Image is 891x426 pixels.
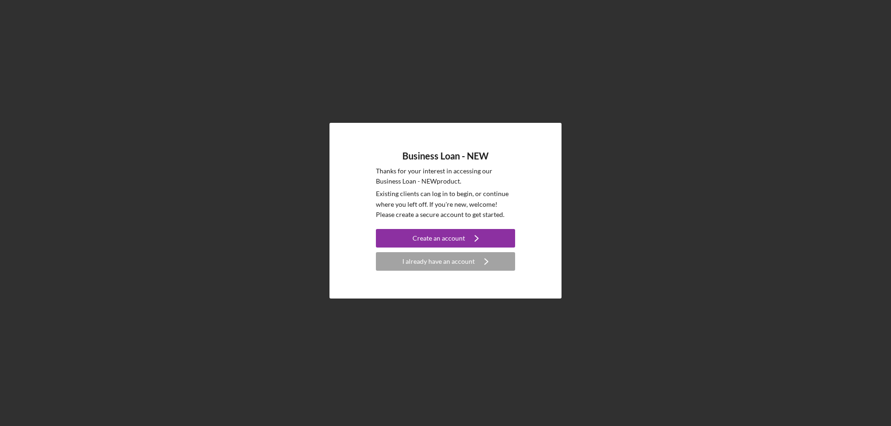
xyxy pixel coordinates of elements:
[376,229,515,250] a: Create an account
[413,229,465,248] div: Create an account
[402,151,489,161] h4: Business Loan - NEW
[376,166,515,187] p: Thanks for your interest in accessing our Business Loan - NEW product.
[376,229,515,248] button: Create an account
[376,252,515,271] button: I already have an account
[402,252,475,271] div: I already have an account
[376,189,515,220] p: Existing clients can log in to begin, or continue where you left off. If you're new, welcome! Ple...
